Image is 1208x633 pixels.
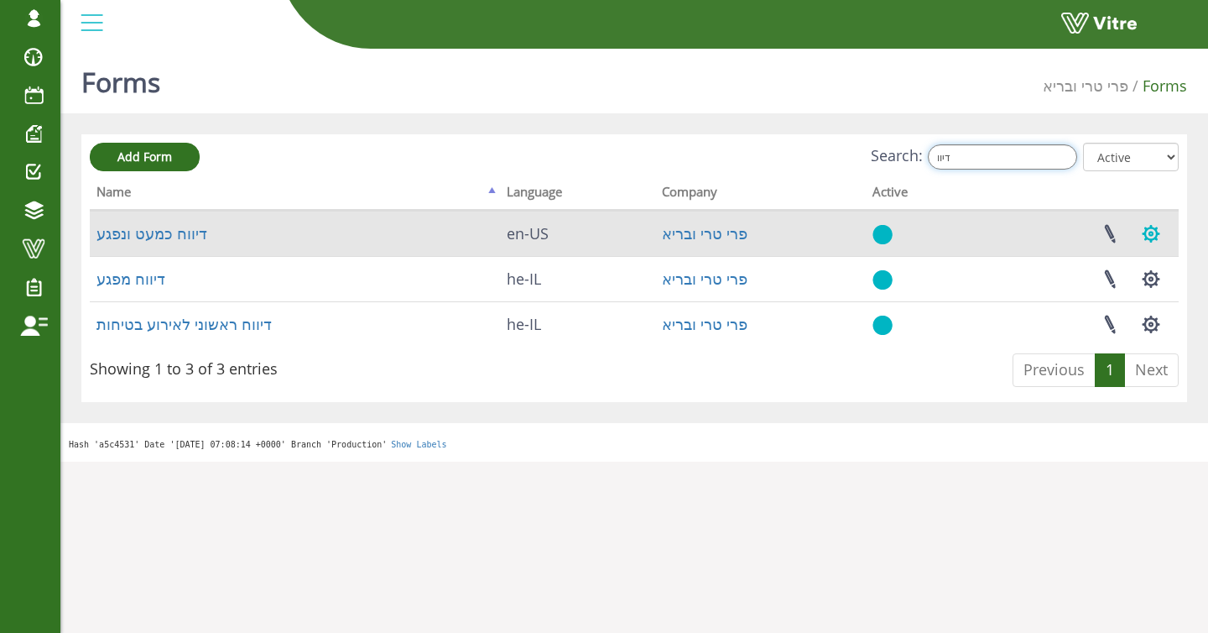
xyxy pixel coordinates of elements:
td: he-IL [500,256,656,301]
div: Showing 1 to 3 of 3 entries [90,352,278,380]
a: Next [1124,353,1179,387]
a: דיווח ראשוני לאירוע בטיחות [96,314,272,334]
a: דיווח מפגע [96,269,165,289]
img: yes [872,224,893,245]
a: פרי טרי ובריא [662,269,747,289]
th: Name: activate to sort column descending [90,179,500,211]
label: Search: [871,144,1077,170]
a: Add Form [90,143,200,171]
th: Active [866,179,976,211]
img: yes [872,315,893,336]
th: Company [655,179,865,211]
th: Language [500,179,656,211]
a: דיווח כמעט ונפגע [96,223,207,243]
h1: Forms [81,42,160,113]
input: Search: [928,144,1077,170]
span: Hash 'a5c4531' Date '[DATE] 07:08:14 +0000' Branch 'Production' [69,440,387,449]
a: פרי טרי ובריא [662,314,747,334]
span: Add Form [117,149,172,165]
a: פרי טרי ובריא [662,223,747,243]
a: Previous [1013,353,1096,387]
a: Show Labels [391,440,446,449]
td: en-US [500,211,656,256]
a: פרי טרי ובריא [1043,76,1128,96]
a: 1 [1095,353,1125,387]
li: Forms [1128,76,1187,97]
img: yes [872,269,893,290]
td: he-IL [500,301,656,347]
